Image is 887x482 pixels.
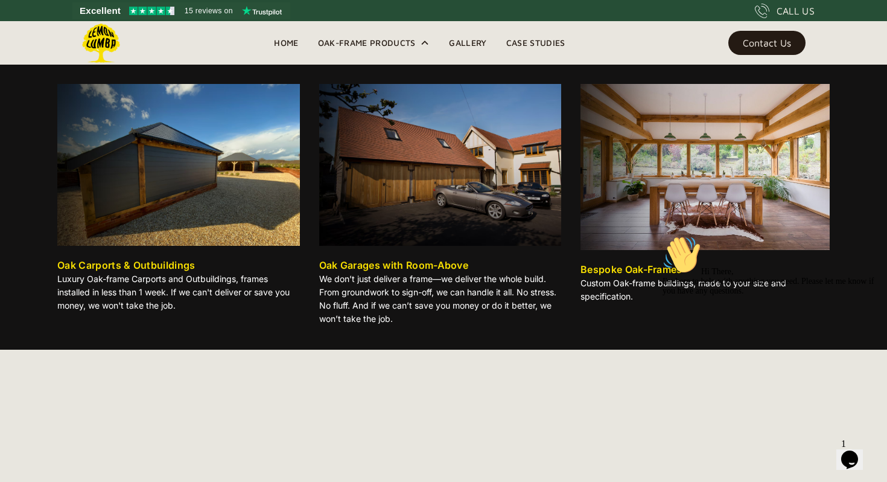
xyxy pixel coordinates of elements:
[57,272,300,312] p: Luxury Oak-frame Carports and Outbuildings, frames installed in less than 1 week. If we can't del...
[755,4,815,18] a: CALL US
[308,21,440,65] div: Oak-Frame Products
[728,31,806,55] a: Contact Us
[185,4,233,18] span: 15 reviews on
[319,272,562,326] p: We don’t just deliver a frame—we deliver the whole build. From groundwork to sign-off, we can han...
[658,231,875,428] iframe: chat widget
[319,258,469,272] div: Oak Garages with Room-Above
[497,34,575,52] a: Case Studies
[319,84,562,330] a: Oak Garages with Room-AboveWe don’t just deliver a frame—we deliver the whole build. From groundw...
[5,36,217,65] span: Hi There, I'm here to help with anything you need. Please let me know if you have any questions.
[242,6,282,16] img: Trustpilot logo
[580,262,682,277] div: Bespoke Oak-Frames
[580,84,830,308] a: Bespoke Oak-FramesCustom Oak-frame buildings, made to your size and specification.
[57,84,300,317] a: Oak Carports & OutbuildingsLuxury Oak-frame Carports and Outbuildings, frames installed in less t...
[80,4,121,18] span: Excellent
[57,258,196,272] div: Oak Carports & Outbuildings
[72,2,290,19] a: See Lemon Lumba reviews on Trustpilot
[743,39,791,47] div: Contact Us
[318,36,416,50] div: Oak-Frame Products
[439,34,496,52] a: Gallery
[836,434,875,470] iframe: chat widget
[5,5,43,43] img: :wave:
[777,4,815,18] div: CALL US
[264,34,308,52] a: Home
[5,5,222,65] div: 👋Hi There,I'm here to help with anything you need. Please let me know if you have any questions.
[580,277,830,303] p: Custom Oak-frame buildings, made to your size and specification.
[129,7,174,15] img: Trustpilot 4.5 stars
